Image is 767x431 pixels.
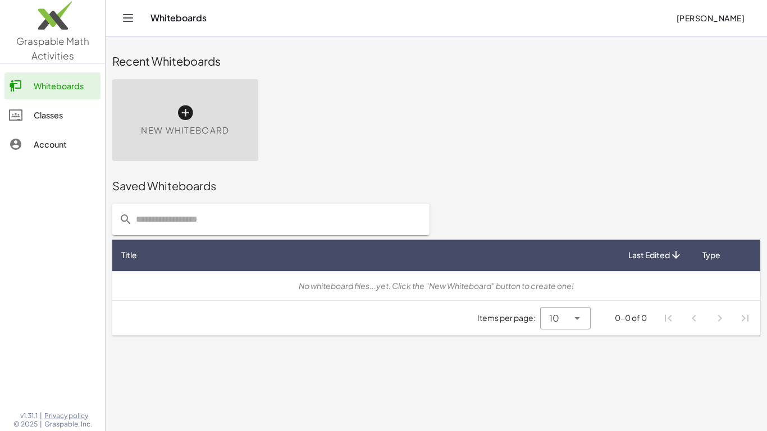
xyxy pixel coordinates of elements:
[112,178,760,194] div: Saved Whiteboards
[13,420,38,429] span: © 2025
[549,311,559,325] span: 10
[4,72,101,99] a: Whiteboards
[702,249,720,261] span: Type
[121,280,751,292] div: No whiteboard files...yet. Click the "New Whiteboard" button to create one!
[16,35,89,62] span: Graspable Math Activities
[4,131,101,158] a: Account
[656,305,758,331] nav: Pagination Navigation
[34,79,96,93] div: Whiteboards
[121,249,137,261] span: Title
[44,420,92,429] span: Graspable, Inc.
[477,312,540,324] span: Items per page:
[628,249,670,261] span: Last Edited
[44,411,92,420] a: Privacy policy
[40,420,42,429] span: |
[615,312,647,324] div: 0-0 of 0
[112,53,760,69] div: Recent Whiteboards
[34,108,96,122] div: Classes
[667,8,754,28] button: [PERSON_NAME]
[676,13,745,23] span: [PERSON_NAME]
[119,213,133,226] i: prepended action
[34,137,96,151] div: Account
[4,102,101,129] a: Classes
[40,411,42,420] span: |
[141,124,229,137] span: New Whiteboard
[119,9,137,27] button: Toggle navigation
[20,411,38,420] span: v1.31.1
